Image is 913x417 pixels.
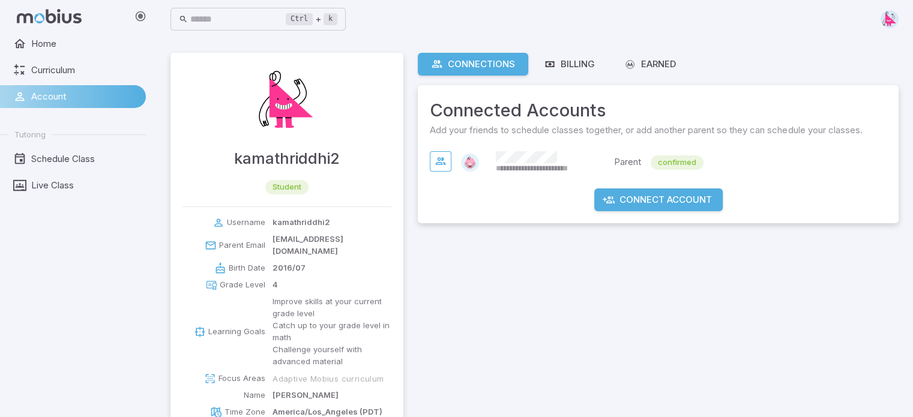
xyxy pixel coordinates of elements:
[251,65,323,137] img: Riddhi Kamath
[614,155,641,170] p: Parent
[273,233,391,257] p: [EMAIL_ADDRESS][DOMAIN_NAME]
[431,58,515,71] div: Connections
[220,279,265,291] p: Grade Level
[229,262,265,274] p: Birth Date
[244,389,265,401] p: Name
[286,13,313,25] kbd: Ctrl
[273,344,391,368] p: Challenge yourself with advanced material
[430,151,451,172] button: View Connection
[208,326,265,338] p: Learning Goals
[31,64,137,77] span: Curriculum
[594,188,723,211] button: Connect Account
[273,279,278,291] p: 4
[461,154,479,172] img: hexagon.svg
[31,90,137,103] span: Account
[881,10,899,28] img: right-triangle.svg
[286,12,337,26] div: +
[324,13,337,25] kbd: k
[273,296,391,320] p: Improve skills at your current grade level
[31,179,137,192] span: Live Class
[31,37,137,50] span: Home
[218,373,265,385] p: Focus Areas
[273,262,306,274] p: 2016/07
[234,146,340,170] h4: kamathriddhi2
[31,152,137,166] span: Schedule Class
[624,58,676,71] div: Earned
[273,320,391,344] p: Catch up to your grade level in math
[273,217,330,229] p: kamathriddhi2
[227,217,265,229] p: Username
[430,124,887,137] span: Add your friends to schedule classes together, or add another parent so they can schedule your cl...
[265,181,309,193] span: student
[273,389,339,401] p: [PERSON_NAME]
[219,239,265,251] p: Parent Email
[273,373,384,384] span: Adaptive Mobius curriculum
[651,157,704,169] span: confirmed
[430,97,887,124] span: Connected Accounts
[14,129,46,140] span: Tutoring
[544,58,595,71] div: Billing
